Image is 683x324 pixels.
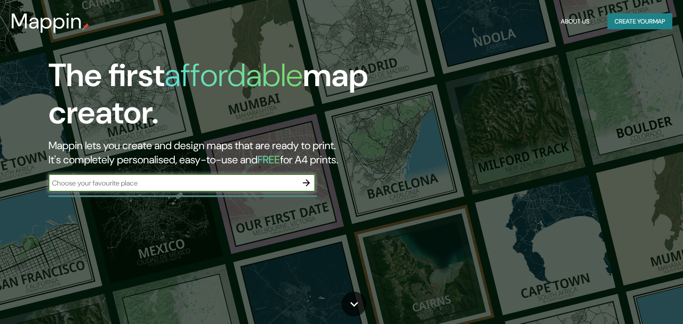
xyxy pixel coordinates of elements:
[48,57,390,138] h1: The first map creator.
[82,23,89,30] img: mappin-pin
[165,55,303,96] h1: affordable
[48,178,297,188] input: Choose your favourite place
[257,153,280,166] h5: FREE
[48,138,390,167] h2: Mappin lets you create and design maps that are ready to print. It's completely personalised, eas...
[607,13,672,30] button: Create yourmap
[11,9,82,34] h3: Mappin
[557,13,593,30] button: About Us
